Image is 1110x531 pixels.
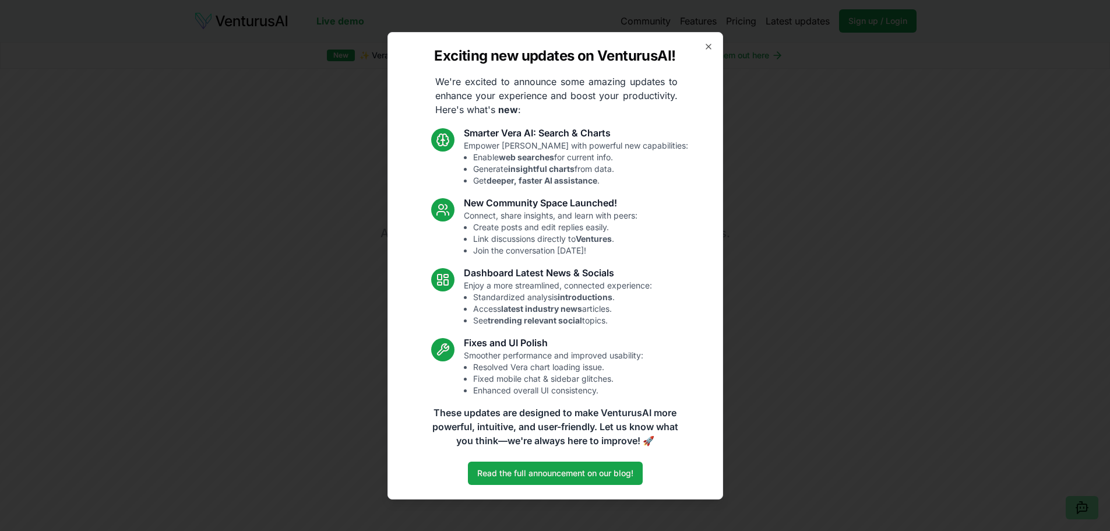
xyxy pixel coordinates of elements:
[473,315,652,326] li: See topics.
[464,350,643,396] p: Smoother performance and improved usability:
[473,361,643,373] li: Resolved Vera chart loading issue.
[473,163,688,175] li: Generate from data.
[473,303,652,315] li: Access articles.
[498,104,518,115] strong: new
[464,280,652,326] p: Enjoy a more streamlined, connected experience:
[425,406,686,448] p: These updates are designed to make VenturusAI more powerful, intuitive, and user-friendly. Let us...
[426,75,687,117] p: We're excited to announce some amazing updates to enhance your experience and boost your producti...
[473,221,637,233] li: Create posts and edit replies easily.
[488,315,582,325] strong: trending relevant social
[464,196,637,210] h3: New Community Space Launched!
[508,164,575,174] strong: insightful charts
[464,266,652,280] h3: Dashboard Latest News & Socials
[499,152,554,162] strong: web searches
[464,140,688,187] p: Empower [PERSON_NAME] with powerful new capabilities:
[473,291,652,303] li: Standardized analysis .
[576,234,612,244] strong: Ventures
[501,304,582,314] strong: latest industry news
[473,175,688,187] li: Get .
[473,233,637,245] li: Link discussions directly to .
[464,336,643,350] h3: Fixes and UI Polish
[473,245,637,256] li: Join the conversation [DATE]!
[473,385,643,396] li: Enhanced overall UI consistency.
[473,373,643,385] li: Fixed mobile chat & sidebar glitches.
[434,47,675,65] h2: Exciting new updates on VenturusAI!
[464,210,637,256] p: Connect, share insights, and learn with peers:
[473,152,688,163] li: Enable for current info.
[464,126,688,140] h3: Smarter Vera AI: Search & Charts
[468,462,643,485] a: Read the full announcement on our blog!
[558,292,612,302] strong: introductions
[487,175,597,185] strong: deeper, faster AI assistance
